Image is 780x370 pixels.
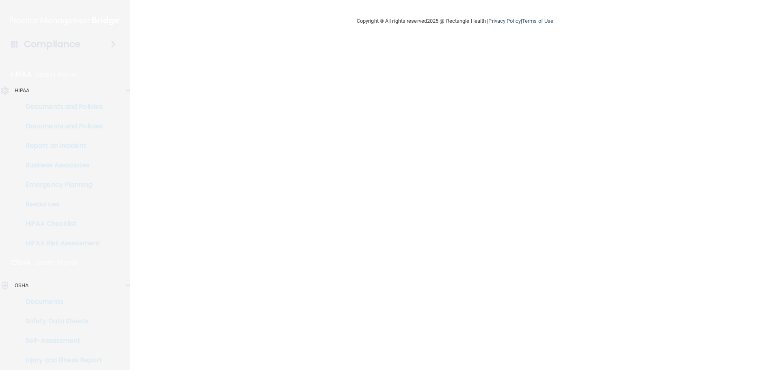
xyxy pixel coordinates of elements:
p: HIPAA Risk Assessment [5,239,116,247]
p: Business Associates [5,161,116,169]
img: PMB logo [10,13,120,29]
p: Documents [5,298,116,306]
p: Documents and Policies [5,103,116,111]
p: Learn More! [36,69,79,79]
p: HIPAA [15,86,30,95]
p: Resources [5,200,116,208]
p: OSHA [15,281,28,290]
h4: Compliance [24,39,80,50]
p: HIPAA Checklist [5,220,116,228]
p: Report an Incident [5,142,116,150]
div: Copyright © All rights reserved 2025 @ Rectangle Health | | [307,8,603,34]
p: Documents and Policies [5,122,116,130]
p: Injury and Illness Report [5,356,116,364]
p: HIPAA [11,69,32,79]
a: Terms of Use [522,18,553,24]
p: OSHA [11,258,31,268]
p: Safety Data Sheets [5,317,116,325]
p: Emergency Planning [5,181,116,189]
p: Self-Assessment [5,337,116,345]
a: Privacy Policy [488,18,520,24]
p: Learn More! [35,258,78,268]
